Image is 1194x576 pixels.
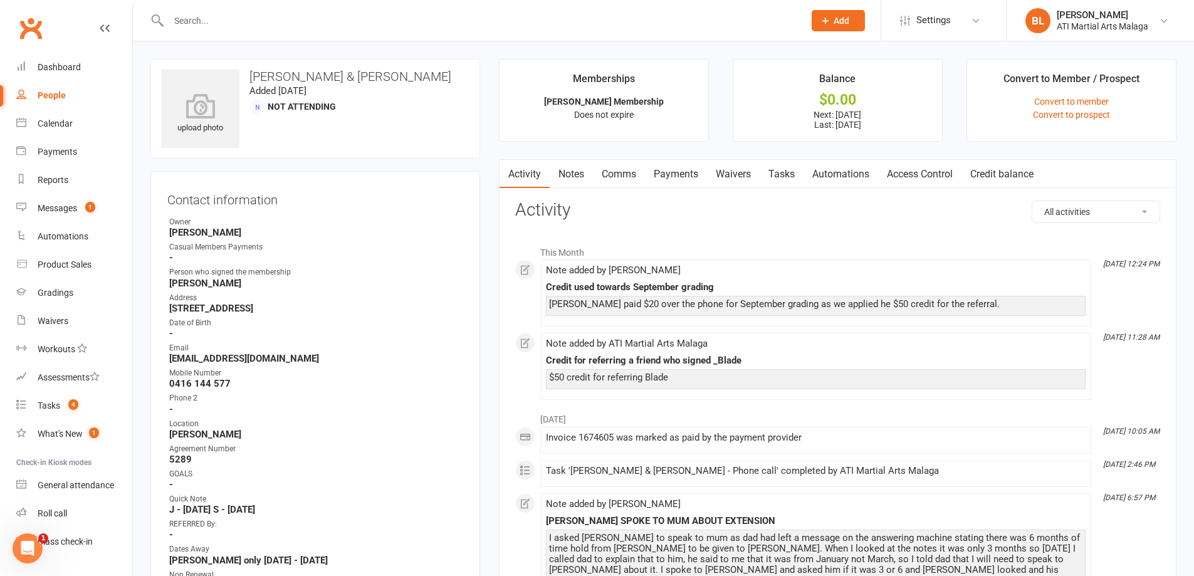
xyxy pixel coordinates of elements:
[169,518,463,530] div: REFERRED By:
[169,378,463,389] strong: 0416 144 577
[169,504,463,515] strong: J - [DATE] S - [DATE]
[1103,333,1160,342] i: [DATE] 11:28 AM
[707,160,760,189] a: Waivers
[169,429,463,440] strong: [PERSON_NAME]
[546,282,1086,293] div: Credit used towards September grading
[169,342,463,354] div: Email
[574,110,634,120] span: Does not expire
[760,160,804,189] a: Tasks
[169,392,463,404] div: Phone 2
[1103,460,1155,469] i: [DATE] 2:46 PM
[169,292,463,304] div: Address
[16,279,132,307] a: Gradings
[515,406,1160,426] li: [DATE]
[546,499,1086,510] div: Note added by [PERSON_NAME]
[1025,8,1050,33] div: BL
[1034,97,1109,107] a: Convert to member
[1057,21,1148,32] div: ATI Martial Arts Malaga
[38,175,68,185] div: Reports
[169,443,463,455] div: Agreement Number
[1057,9,1148,21] div: [PERSON_NAME]
[812,10,865,31] button: Add
[550,160,593,189] a: Notes
[745,110,931,130] p: Next: [DATE] Last: [DATE]
[38,480,114,490] div: General attendance
[16,471,132,500] a: General attendance kiosk mode
[546,355,1086,366] div: Credit for referring a friend who signed _Blade
[38,90,66,100] div: People
[169,529,463,540] strong: -
[38,118,73,128] div: Calendar
[38,231,88,241] div: Automations
[16,500,132,528] a: Roll call
[1033,110,1110,120] a: Convert to prospect
[169,278,463,289] strong: [PERSON_NAME]
[169,468,463,480] div: GOALS
[1103,259,1160,268] i: [DATE] 12:24 PM
[16,194,132,223] a: Messages 1
[546,432,1086,443] div: Invoice 1674605 was marked as paid by the payment provider
[169,303,463,314] strong: [STREET_ADDRESS]
[16,251,132,279] a: Product Sales
[161,93,239,135] div: upload photo
[878,160,961,189] a: Access Control
[16,53,132,81] a: Dashboard
[38,533,48,543] span: 1
[89,427,99,438] span: 1
[16,138,132,166] a: Payments
[515,239,1160,259] li: This Month
[500,160,550,189] a: Activity
[16,335,132,364] a: Workouts
[961,160,1042,189] a: Credit balance
[834,16,849,26] span: Add
[16,392,132,420] a: Tasks 4
[169,241,463,253] div: Casual Members Payments
[1103,493,1155,502] i: [DATE] 6:57 PM
[38,344,75,354] div: Workouts
[16,528,132,556] a: Class kiosk mode
[268,102,336,112] span: Not Attending
[819,71,856,93] div: Balance
[38,537,93,547] div: Class check-in
[165,12,795,29] input: Search...
[804,160,878,189] a: Automations
[544,97,664,107] strong: [PERSON_NAME] Membership
[645,160,707,189] a: Payments
[169,216,463,228] div: Owner
[169,555,463,566] strong: [PERSON_NAME] only [DATE] - [DATE]
[38,401,60,411] div: Tasks
[169,317,463,329] div: Date of Birth
[745,93,931,107] div: $0.00
[169,543,463,555] div: Dates Away
[169,266,463,278] div: Person who signed the membership
[169,418,463,430] div: Location
[16,166,132,194] a: Reports
[169,404,463,415] strong: -
[16,223,132,251] a: Automations
[573,71,635,93] div: Memberships
[546,466,1086,476] div: Task '[PERSON_NAME] & [PERSON_NAME] - Phone call' completed by ATI Martial Arts Malaga
[169,328,463,339] strong: -
[169,493,463,505] div: Quick Note
[167,188,463,207] h3: Contact information
[546,338,1086,349] div: Note added by ATI Martial Arts Malaga
[161,70,469,83] h3: [PERSON_NAME] & [PERSON_NAME]
[16,81,132,110] a: People
[38,147,77,157] div: Payments
[85,202,95,212] span: 1
[16,110,132,138] a: Calendar
[38,316,68,326] div: Waivers
[38,508,67,518] div: Roll call
[38,62,81,72] div: Dashboard
[38,288,73,298] div: Gradings
[1003,71,1139,93] div: Convert to Member / Prospect
[546,516,1086,526] div: [PERSON_NAME] SPOKE TO MUM ABOUT EXTENSION
[169,227,463,238] strong: [PERSON_NAME]
[68,399,78,410] span: 4
[169,454,463,465] strong: 5289
[515,201,1160,220] h3: Activity
[546,265,1086,276] div: Note added by [PERSON_NAME]
[249,85,306,97] time: Added [DATE]
[549,299,1082,310] div: [PERSON_NAME] paid $20 over the phone for September grading as we applied he $50 credit for the r...
[38,429,83,439] div: What's New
